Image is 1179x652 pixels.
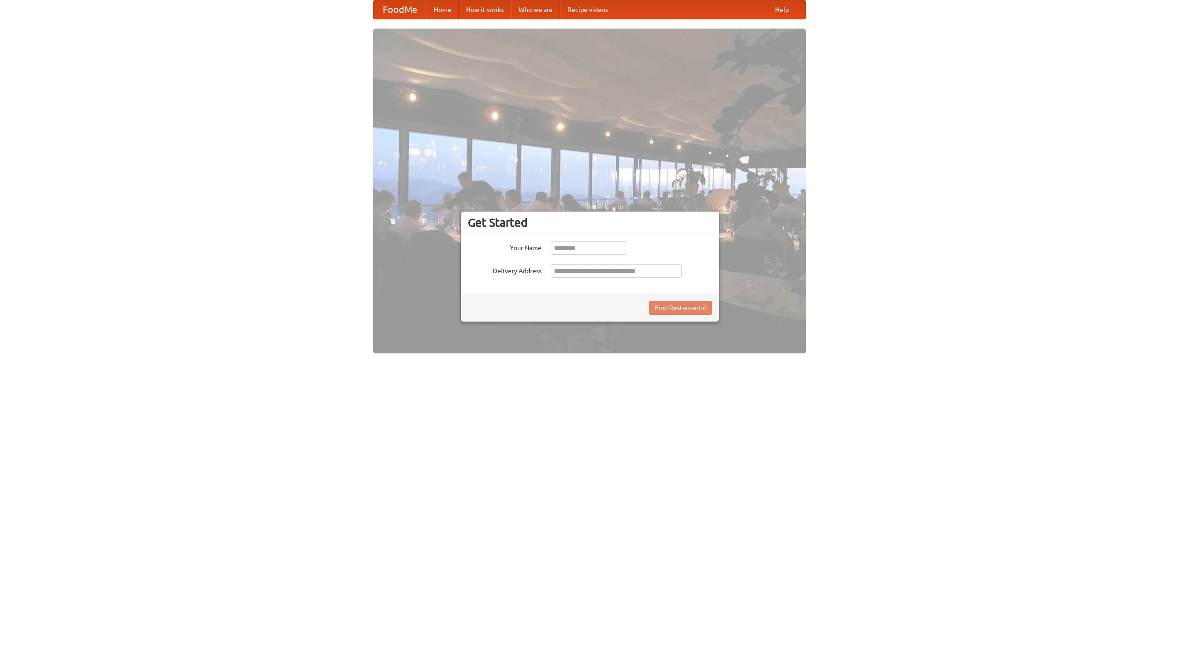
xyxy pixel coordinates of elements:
label: Your Name [468,241,542,253]
a: Recipe videos [560,0,615,19]
h3: Get Started [468,216,712,229]
a: How it works [459,0,511,19]
a: Help [768,0,796,19]
label: Delivery Address [468,264,542,276]
a: FoodMe [374,0,426,19]
a: Who we are [511,0,560,19]
button: Find Restaurants! [649,301,712,315]
a: Home [426,0,459,19]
